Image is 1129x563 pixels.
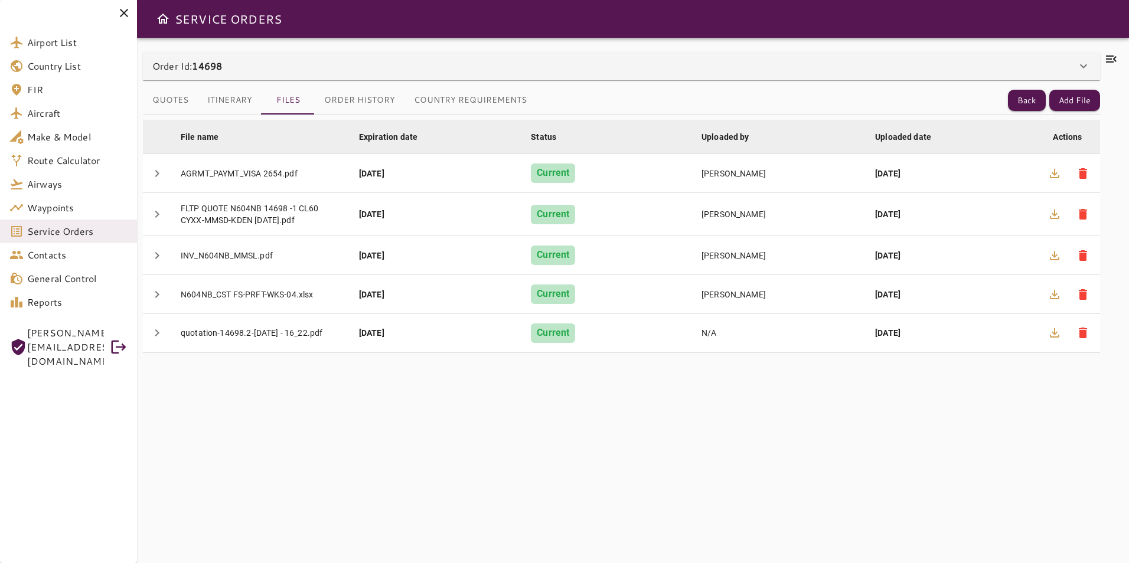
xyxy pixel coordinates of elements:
div: Current [531,323,575,343]
span: Uploaded date [875,130,947,144]
span: Make & Model [27,130,128,144]
button: Download file [1040,159,1069,188]
div: FLTP QUOTE N604NB 14698 -1 CL60 CYXX-MMSD-KDEN [DATE].pdf [181,202,340,226]
span: delete [1076,207,1090,221]
span: chevron_right [150,248,164,263]
span: delete [1076,166,1090,181]
span: chevron_right [150,207,164,221]
button: Delete file [1069,319,1097,347]
span: [PERSON_NAME][EMAIL_ADDRESS][DOMAIN_NAME] [27,326,104,368]
div: Uploaded by [701,130,749,144]
span: Service Orders [27,224,128,238]
div: basic tabs example [143,86,536,114]
span: Uploaded by [701,130,765,144]
div: [DATE] [875,250,1028,261]
span: chevron_right [150,326,164,340]
button: Download file [1040,280,1069,309]
div: Expiration date [359,130,417,144]
div: Current [531,205,575,224]
button: Delete file [1069,280,1097,309]
span: General Control [27,271,128,286]
div: quotation-14698.2-[DATE] - 16_22.pdf [181,327,340,339]
span: Waypoints [27,201,128,215]
button: Itinerary [198,86,262,114]
div: File name [181,130,218,144]
div: Current [531,163,575,183]
button: Back [1008,90,1046,112]
span: File name [181,130,234,144]
button: Delete file [1069,159,1097,188]
div: Current [531,246,575,265]
p: Order Id: [152,59,222,73]
div: N604NB_CST FS-PRFT-WKS-04.xlsx [181,289,340,300]
button: Download file [1040,241,1069,270]
span: delete [1076,287,1090,302]
button: Add File [1049,90,1100,112]
div: [DATE] [875,168,1028,179]
span: chevron_right [150,287,164,302]
span: Status [531,130,572,144]
h6: SERVICE ORDERS [175,9,282,28]
button: Open drawer [151,7,175,31]
span: Contacts [27,248,128,262]
div: Uploaded date [875,130,931,144]
div: [DATE] [875,208,1028,220]
div: [DATE] [359,327,512,339]
span: delete [1076,248,1090,263]
div: [PERSON_NAME] [701,168,856,179]
div: [DATE] [359,208,512,220]
span: chevron_right [150,166,164,181]
span: FIR [27,83,128,97]
button: Delete file [1069,200,1097,228]
span: Expiration date [359,130,433,144]
button: Download file [1040,319,1069,347]
button: Order History [315,86,404,114]
button: Download file [1040,200,1069,228]
span: Route Calculator [27,153,128,168]
b: 14698 [192,59,222,73]
div: [DATE] [875,327,1028,339]
button: Delete file [1069,241,1097,270]
div: INV_N604NB_MMSL.pdf [181,250,340,261]
div: [DATE] [875,289,1028,300]
div: AGRMT_PAYMT_VISA 2654.pdf [181,168,340,179]
div: Order Id:14698 [143,52,1100,80]
span: Airways [27,177,128,191]
span: Country List [27,59,128,73]
div: Current [531,284,575,304]
span: delete [1076,326,1090,340]
span: Airport List [27,35,128,50]
span: Aircraft [27,106,128,120]
span: Reports [27,295,128,309]
div: [PERSON_NAME] [701,289,856,300]
button: Country Requirements [404,86,536,114]
button: Files [262,86,315,114]
div: [DATE] [359,168,512,179]
button: Quotes [143,86,198,114]
div: N/A [701,327,856,339]
div: [PERSON_NAME] [701,208,856,220]
div: [PERSON_NAME] [701,250,856,261]
div: [DATE] [359,289,512,300]
div: [DATE] [359,250,512,261]
div: Status [531,130,556,144]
